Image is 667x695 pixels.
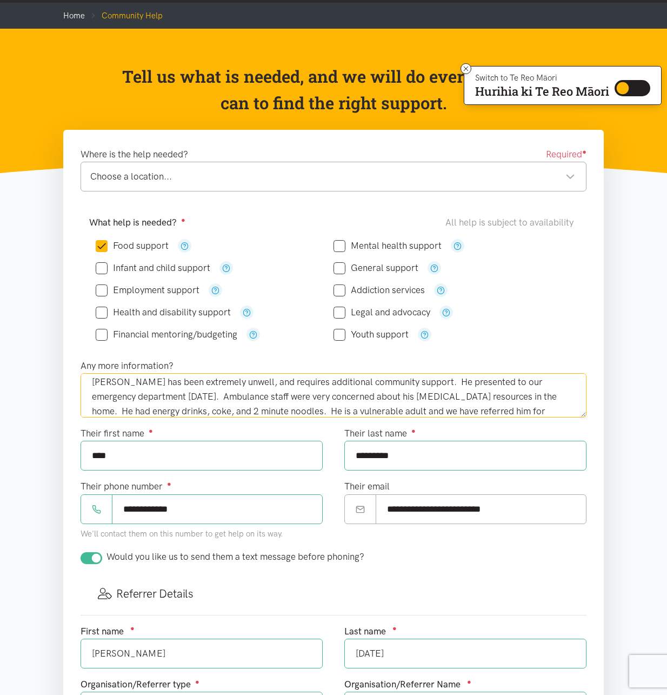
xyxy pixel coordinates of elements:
[167,480,171,488] sup: ●
[119,63,549,117] p: Tell us what is needed, and we will do everything we can to find the right support.
[475,75,609,81] p: Switch to Te Reo Māori
[96,286,199,295] label: Employment support
[376,494,586,524] input: Email
[81,359,174,373] label: Any more information?
[445,215,578,230] div: All help is subject to availability
[582,148,586,156] sup: ●
[89,215,185,230] label: What help is needed?
[85,9,163,22] li: Community Help
[81,529,283,539] small: We'll contact them on this number to get help on its way.
[130,624,135,632] sup: ●
[333,263,418,273] label: General support
[96,263,210,273] label: Infant and child support
[344,677,461,692] label: Organisation/Referrer Name
[333,241,442,250] label: Mental health support
[81,479,171,494] label: Their phone number
[81,624,124,639] label: First name
[112,494,323,524] input: Phone number
[344,479,390,494] label: Their email
[392,624,397,632] sup: ●
[149,427,153,435] sup: ●
[96,330,237,339] label: Financial mentoring/budgeting
[344,426,416,441] label: Their last name
[195,678,199,686] sup: ●
[181,216,185,224] sup: ●
[63,11,85,21] a: Home
[98,586,569,601] h3: Referrer Details
[333,308,430,317] label: Legal and advocacy
[81,147,188,162] label: Where is the help needed?
[106,551,364,562] span: Would you like us to send them a text message before phoning?
[81,677,323,692] div: Organisation/Referrer type
[546,147,586,162] span: Required
[96,241,169,250] label: Food support
[333,330,409,339] label: Youth support
[467,678,471,686] sup: ●
[411,427,416,435] sup: ●
[96,308,231,317] label: Health and disability support
[475,87,609,96] p: Hurihia ki Te Reo Māori
[90,169,575,184] div: Choose a location...
[81,426,153,441] label: Their first name
[344,624,386,639] label: Last name
[333,286,425,295] label: Addiction services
